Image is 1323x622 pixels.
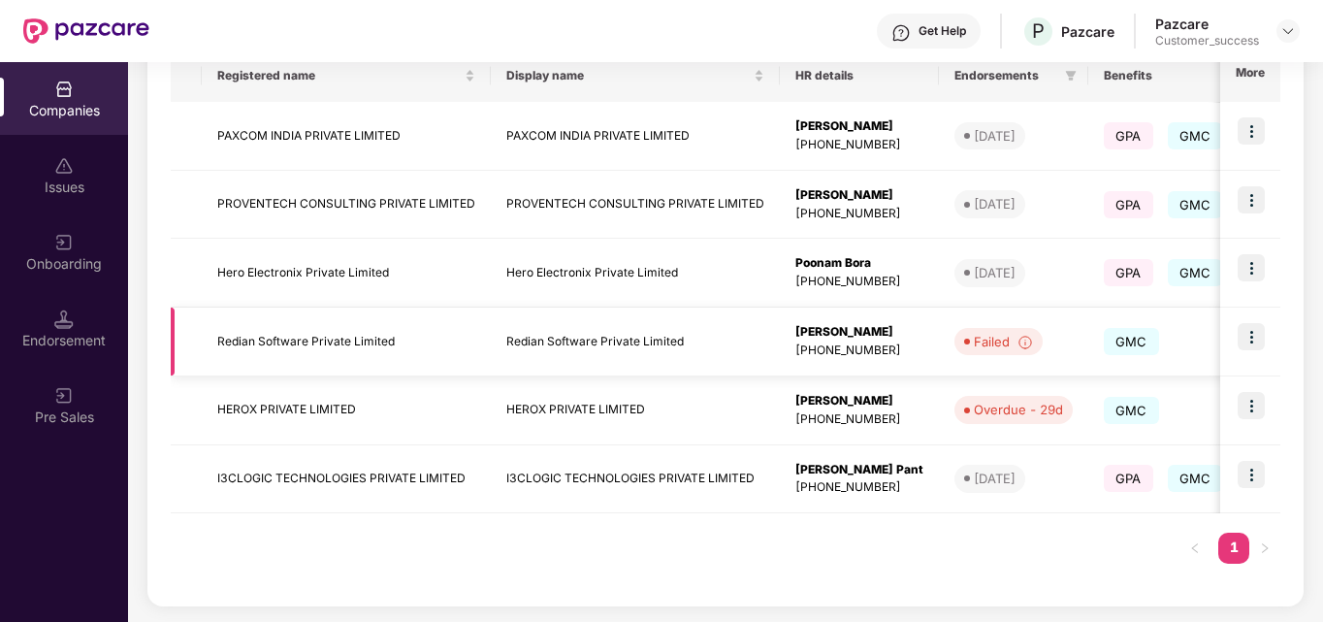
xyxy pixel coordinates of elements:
td: I3CLOGIC TECHNOLOGIES PRIVATE LIMITED [491,445,780,514]
td: Redian Software Private Limited [202,308,491,376]
span: GPA [1104,259,1153,286]
td: PAXCOM INDIA PRIVATE LIMITED [202,102,491,171]
span: GPA [1104,191,1153,218]
img: svg+xml;base64,PHN2ZyBpZD0iRHJvcGRvd24tMzJ4MzIiIHhtbG5zPSJodHRwOi8vd3d3LnczLm9yZy8yMDAwL3N2ZyIgd2... [1280,23,1296,39]
img: icon [1238,461,1265,488]
div: [PHONE_NUMBER] [795,478,923,497]
img: icon [1238,392,1265,419]
li: Next Page [1249,533,1280,564]
a: 1 [1218,533,1249,562]
div: [PHONE_NUMBER] [795,410,923,429]
td: PROVENTECH CONSULTING PRIVATE LIMITED [491,171,780,240]
span: Endorsements [954,68,1057,83]
span: GMC [1168,191,1223,218]
div: Pazcare [1155,15,1259,33]
img: svg+xml;base64,PHN2ZyBpZD0iSXNzdWVzX2Rpc2FibGVkIiB4bWxucz0iaHR0cDovL3d3dy53My5vcmcvMjAwMC9zdmciIH... [54,156,74,176]
span: GMC [1168,465,1223,492]
div: [DATE] [974,194,1016,213]
th: HR details [780,49,939,102]
td: PAXCOM INDIA PRIVATE LIMITED [491,102,780,171]
div: [PHONE_NUMBER] [795,205,923,223]
img: icon [1238,254,1265,281]
button: right [1249,533,1280,564]
td: HEROX PRIVATE LIMITED [202,376,491,445]
span: left [1189,542,1201,554]
div: [PERSON_NAME] Pant [795,461,923,479]
td: HEROX PRIVATE LIMITED [491,376,780,445]
span: Display name [506,68,750,83]
td: I3CLOGIC TECHNOLOGIES PRIVATE LIMITED [202,445,491,514]
img: svg+xml;base64,PHN2ZyB3aWR0aD0iMjAiIGhlaWdodD0iMjAiIHZpZXdCb3g9IjAgMCAyMCAyMCIgZmlsbD0ibm9uZSIgeG... [54,233,74,252]
span: right [1259,542,1271,554]
img: svg+xml;base64,PHN2ZyB3aWR0aD0iMjAiIGhlaWdodD0iMjAiIHZpZXdCb3g9IjAgMCAyMCAyMCIgZmlsbD0ibm9uZSIgeG... [54,386,74,406]
button: left [1179,533,1210,564]
span: P [1032,19,1045,43]
img: icon [1238,117,1265,145]
div: [DATE] [974,469,1016,488]
span: GMC [1168,259,1223,286]
td: Redian Software Private Limited [491,308,780,376]
span: GMC [1168,122,1223,149]
th: Registered name [202,49,491,102]
span: GMC [1104,397,1159,424]
span: filter [1061,64,1081,87]
div: [PERSON_NAME] [795,117,923,136]
img: svg+xml;base64,PHN2ZyBpZD0iQ29tcGFuaWVzIiB4bWxucz0iaHR0cDovL3d3dy53My5vcmcvMjAwMC9zdmciIHdpZHRoPS... [54,80,74,99]
div: [PHONE_NUMBER] [795,136,923,154]
span: GPA [1104,465,1153,492]
img: icon [1238,186,1265,213]
div: Poonam Bora [795,254,923,273]
th: Display name [491,49,780,102]
img: svg+xml;base64,PHN2ZyB3aWR0aD0iMTQuNSIgaGVpZ2h0PSIxNC41IiB2aWV3Qm94PSIwIDAgMTYgMTYiIGZpbGw9Im5vbm... [54,310,74,329]
div: Overdue - 29d [974,400,1063,419]
div: Failed [974,332,1033,351]
div: [PHONE_NUMBER] [795,273,923,291]
div: Customer_success [1155,33,1259,49]
td: Hero Electronix Private Limited [491,239,780,308]
div: Pazcare [1061,22,1114,41]
div: [DATE] [974,263,1016,282]
span: GMC [1104,328,1159,355]
li: Previous Page [1179,533,1210,564]
div: [DATE] [974,126,1016,146]
span: GPA [1104,122,1153,149]
li: 1 [1218,533,1249,564]
img: New Pazcare Logo [23,18,149,44]
img: icon [1238,323,1265,350]
div: [PERSON_NAME] [795,323,923,342]
th: More [1220,49,1280,102]
span: filter [1065,70,1077,82]
div: [PERSON_NAME] [795,392,923,410]
div: [PHONE_NUMBER] [795,342,923,360]
img: svg+xml;base64,PHN2ZyBpZD0iSW5mb18tXzMyeDMyIiBkYXRhLW5hbWU9IkluZm8gLSAzMngzMiIgeG1sbnM9Imh0dHA6Ly... [1017,335,1033,350]
th: Benefits [1088,49,1262,102]
td: Hero Electronix Private Limited [202,239,491,308]
img: svg+xml;base64,PHN2ZyBpZD0iSGVscC0zMngzMiIgeG1sbnM9Imh0dHA6Ly93d3cudzMub3JnLzIwMDAvc3ZnIiB3aWR0aD... [891,23,911,43]
span: Registered name [217,68,461,83]
td: PROVENTECH CONSULTING PRIVATE LIMITED [202,171,491,240]
div: Get Help [919,23,966,39]
div: [PERSON_NAME] [795,186,923,205]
